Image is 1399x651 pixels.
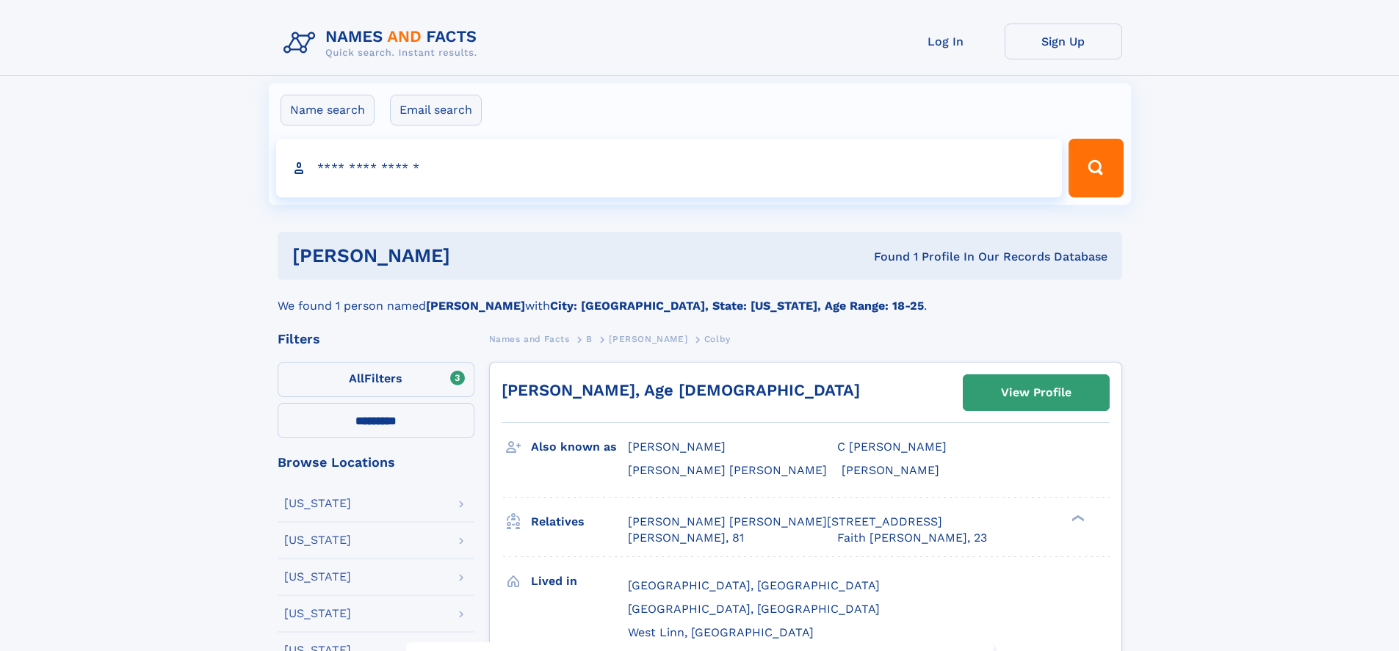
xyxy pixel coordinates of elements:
[609,330,687,348] a: [PERSON_NAME]
[284,498,351,509] div: [US_STATE]
[349,371,364,385] span: All
[284,608,351,619] div: [US_STATE]
[550,299,924,313] b: City: [GEOGRAPHIC_DATA], State: [US_STATE], Age Range: 18-25
[426,299,525,313] b: [PERSON_NAME]
[531,509,628,534] h3: Relatives
[628,530,744,546] a: [PERSON_NAME], 81
[1001,376,1071,410] div: View Profile
[628,514,942,530] a: [PERSON_NAME] [PERSON_NAME][STREET_ADDRESS]
[281,95,375,126] label: Name search
[628,625,814,639] span: West Linn, [GEOGRAPHIC_DATA]
[964,375,1109,410] a: View Profile
[284,571,351,583] div: [US_STATE]
[609,334,687,344] span: [PERSON_NAME]
[502,381,860,399] a: [PERSON_NAME], Age [DEMOGRAPHIC_DATA]
[278,456,474,469] div: Browse Locations
[278,280,1122,315] div: We found 1 person named with .
[837,440,947,454] span: C [PERSON_NAME]
[278,362,474,397] label: Filters
[531,434,628,459] h3: Also known as
[837,530,987,546] a: Faith [PERSON_NAME], 23
[278,23,489,63] img: Logo Names and Facts
[662,249,1107,265] div: Found 1 Profile In Our Records Database
[489,330,570,348] a: Names and Facts
[628,463,827,477] span: [PERSON_NAME] [PERSON_NAME]
[628,602,880,616] span: [GEOGRAPHIC_DATA], [GEOGRAPHIC_DATA]
[284,534,351,546] div: [US_STATE]
[390,95,482,126] label: Email search
[628,578,880,592] span: [GEOGRAPHIC_DATA], [GEOGRAPHIC_DATA]
[842,463,939,477] span: [PERSON_NAME]
[278,332,474,346] div: Filters
[586,330,593,348] a: B
[586,334,593,344] span: B
[704,334,731,344] span: Colby
[531,569,628,594] h3: Lived in
[276,139,1063,197] input: search input
[1069,139,1123,197] button: Search Button
[292,247,662,265] h1: [PERSON_NAME]
[1005,23,1122,59] a: Sign Up
[887,23,1005,59] a: Log In
[628,440,726,454] span: [PERSON_NAME]
[1068,513,1085,523] div: ❯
